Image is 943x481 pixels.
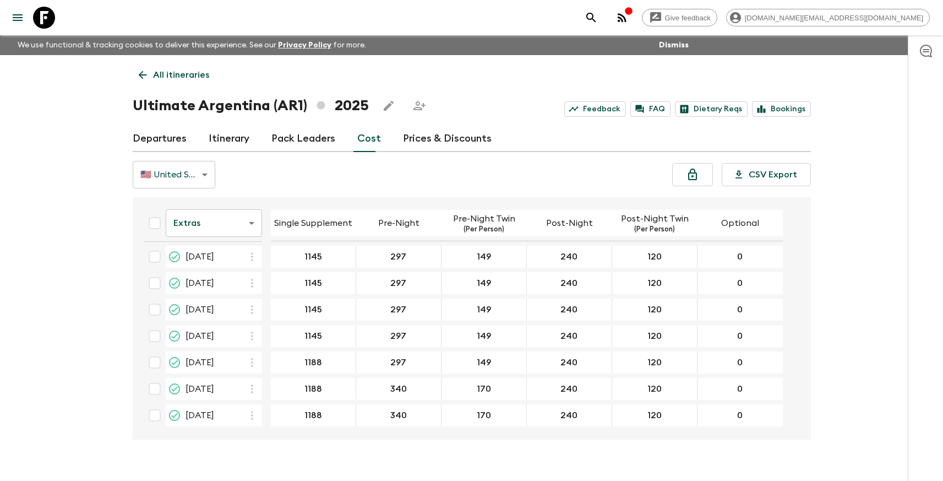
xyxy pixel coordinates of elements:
button: 149 [464,299,504,321]
button: 1145 [291,272,335,294]
button: 0 [722,352,757,374]
svg: Guaranteed [168,356,181,369]
button: 120 [634,404,675,426]
button: 297 [377,299,419,321]
button: 1188 [291,404,335,426]
p: (Per Person) [634,225,675,234]
div: 07 Dec 2025; Post-Night Twin [612,325,697,347]
div: 18 Dec 2025; Pre-Night Twin [441,352,527,374]
div: 18 Dec 2025; Post-Night [527,352,612,374]
button: menu [7,7,29,29]
button: CSV Export [722,163,811,186]
a: Dietary Reqs [675,101,748,117]
p: Single Supplement [274,217,352,230]
div: 28 Dec 2025; Pre-Night [356,404,441,426]
div: 20 Dec 2025; Post-Night Twin [612,378,697,400]
button: 1145 [291,299,335,321]
button: 120 [634,299,675,321]
div: 04 Dec 2025; Post-Night Twin [612,299,697,321]
p: Pre-Night [378,217,419,230]
button: 240 [547,272,591,294]
button: 149 [464,352,504,374]
a: Itinerary [209,126,249,152]
a: Prices & Discounts [403,126,492,152]
svg: Guaranteed [168,277,181,290]
a: Cost [357,126,381,152]
div: 24 Nov 2025; Pre-Night Twin [441,246,527,268]
button: 120 [634,352,675,374]
button: 0 [722,246,757,268]
svg: On Sale [168,303,181,316]
div: 28 Dec 2025; Post-Night [527,404,612,426]
p: All itineraries [153,68,209,82]
div: 04 Dec 2025; Post-Night [527,299,612,321]
div: 18 Dec 2025; Pre-Night [356,352,441,374]
div: 24 Nov 2025; Post-Night [527,246,612,268]
div: 20 Dec 2025; Single Supplement [271,378,356,400]
button: 297 [377,325,419,347]
div: 04 Dec 2025; Single Supplement [271,299,356,321]
button: 120 [634,378,675,400]
button: 240 [547,404,591,426]
div: 20 Dec 2025; Pre-Night Twin [441,378,527,400]
span: Share this itinerary [408,95,430,117]
a: All itineraries [133,64,215,86]
div: 18 Dec 2025; Post-Night Twin [612,352,697,374]
div: 24 Nov 2025; Post-Night Twin [612,246,697,268]
button: 240 [547,378,591,400]
button: 240 [547,352,591,374]
div: 27 Nov 2025; Optional [697,272,783,294]
span: [DATE] [186,356,214,369]
button: 240 [547,246,591,268]
span: [DATE] [186,409,214,422]
button: 297 [377,352,419,374]
a: Departures [133,126,187,152]
div: 20 Dec 2025; Post-Night [527,378,612,400]
div: 28 Dec 2025; Pre-Night Twin [441,404,527,426]
span: [DATE] [186,382,214,396]
button: 0 [722,404,757,426]
div: Extras [166,208,262,239]
div: 07 Dec 2025; Post-Night [527,325,612,347]
button: 120 [634,272,675,294]
div: 07 Dec 2025; Pre-Night Twin [441,325,527,347]
p: Pre-Night Twin [453,212,515,225]
button: 1145 [291,246,335,268]
button: 297 [377,272,419,294]
div: 18 Dec 2025; Optional [697,352,783,374]
button: 1145 [291,325,335,347]
button: 340 [377,378,420,400]
button: 1188 [291,378,335,400]
div: 28 Dec 2025; Single Supplement [271,404,356,426]
div: 07 Dec 2025; Optional [697,325,783,347]
button: 0 [722,325,757,347]
div: 27 Nov 2025; Pre-Night Twin [441,272,527,294]
button: Edit this itinerary [378,95,400,117]
div: 24 Nov 2025; Optional [697,246,783,268]
span: Give feedback [659,14,717,22]
a: Give feedback [642,9,717,26]
a: Bookings [752,101,811,117]
button: 0 [722,299,757,321]
div: 28 Dec 2025; Optional [697,404,783,426]
button: 149 [464,272,504,294]
div: Select all [144,212,166,234]
p: Post-Night Twin [621,212,689,225]
button: Unlock costs [672,163,713,186]
p: We use functional & tracking cookies to deliver this experience. See our for more. [13,35,370,55]
div: 24 Nov 2025; Pre-Night [356,246,441,268]
div: 28 Dec 2025; Post-Night Twin [612,404,697,426]
button: 240 [547,325,591,347]
div: 07 Dec 2025; Pre-Night [356,325,441,347]
svg: On Sale [168,250,181,263]
button: 170 [464,404,504,426]
p: Optional [721,217,759,230]
span: [DOMAIN_NAME][EMAIL_ADDRESS][DOMAIN_NAME] [739,14,929,22]
a: Pack Leaders [271,126,335,152]
button: 170 [464,378,504,400]
span: [DATE] [186,250,214,263]
a: Privacy Policy [278,41,331,49]
button: 0 [722,378,757,400]
button: Dismiss [656,37,691,53]
div: 04 Dec 2025; Pre-Night Twin [441,299,527,321]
